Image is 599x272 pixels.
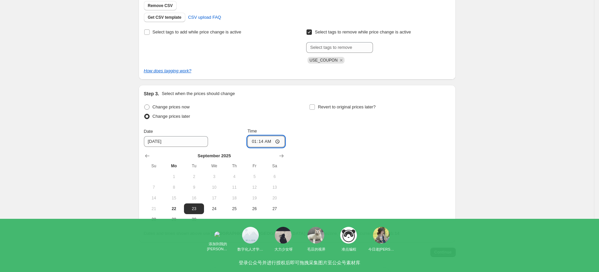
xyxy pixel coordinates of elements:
[184,171,204,182] button: Tuesday September 2 2025
[310,58,338,63] span: USE_COUPON
[164,193,184,203] button: Monday September 15 2025
[338,57,344,63] button: Remove USE_COUPON
[247,174,262,179] span: 5
[148,3,173,8] span: Remove CSV
[204,171,224,182] button: Wednesday September 3 2025
[264,171,284,182] button: Saturday September 6 2025
[167,163,181,169] span: Mo
[247,206,262,211] span: 26
[144,214,164,225] button: Sunday September 28 2025
[187,217,201,222] span: 30
[244,171,264,182] button: Friday September 5 2025
[306,42,373,53] input: Select tags to remove
[247,163,262,169] span: Fr
[187,174,201,179] span: 2
[187,185,201,190] span: 9
[247,136,285,147] input: 12:00
[264,203,284,214] button: Saturday September 27 2025
[247,195,262,201] span: 19
[204,203,224,214] button: Wednesday September 24 2025
[315,29,411,34] span: Select tags to remove while price change is active
[207,206,221,211] span: 24
[144,68,191,73] a: How does tagging work?
[164,161,184,171] th: Monday
[162,90,235,97] p: Select when the prices should change
[147,195,161,201] span: 14
[147,217,161,222] span: 28
[264,193,284,203] button: Saturday September 20 2025
[187,195,201,201] span: 16
[144,161,164,171] th: Sunday
[167,185,181,190] span: 8
[144,136,208,147] input: 9/22/2025
[227,185,242,190] span: 11
[204,182,224,193] button: Wednesday September 10 2025
[148,15,182,20] span: Get CSV template
[247,185,262,190] span: 12
[187,163,201,169] span: Tu
[147,163,161,169] span: Su
[204,161,224,171] th: Wednesday
[227,174,242,179] span: 4
[247,128,257,133] span: Time
[167,195,181,201] span: 15
[153,29,241,34] span: Select tags to add while price change is active
[244,182,264,193] button: Friday September 12 2025
[277,151,286,161] button: Show next month, October 2025
[144,182,164,193] button: Sunday September 7 2025
[264,161,284,171] th: Saturday
[204,193,224,203] button: Wednesday September 17 2025
[167,174,181,179] span: 1
[184,214,204,225] button: Tuesday September 30 2025
[227,163,242,169] span: Th
[187,206,201,211] span: 23
[184,203,204,214] button: Tuesday September 23 2025
[224,203,244,214] button: Thursday September 25 2025
[153,114,190,119] span: Change prices later
[153,104,190,109] span: Change prices now
[224,193,244,203] button: Thursday September 18 2025
[224,171,244,182] button: Thursday September 4 2025
[144,90,159,97] h2: Step 3.
[167,206,181,211] span: 22
[267,195,282,201] span: 20
[144,1,177,10] button: Remove CSV
[143,151,152,161] button: Show previous month, August 2025
[184,182,204,193] button: Tuesday September 9 2025
[207,195,221,201] span: 17
[164,214,184,225] button: Monday September 29 2025
[264,182,284,193] button: Saturday September 13 2025
[207,174,221,179] span: 3
[267,185,282,190] span: 13
[184,12,225,23] a: CSV upload FAQ
[144,129,153,134] span: Date
[144,193,164,203] button: Sunday September 14 2025
[244,161,264,171] th: Friday
[227,195,242,201] span: 18
[184,161,204,171] th: Tuesday
[164,182,184,193] button: Monday September 8 2025
[267,206,282,211] span: 27
[144,13,186,22] button: Get CSV template
[147,185,161,190] span: 7
[224,161,244,171] th: Thursday
[147,206,161,211] span: 21
[184,193,204,203] button: Tuesday September 16 2025
[164,171,184,182] button: Monday September 1 2025
[267,174,282,179] span: 6
[144,203,164,214] button: Sunday September 21 2025
[167,217,181,222] span: 29
[244,193,264,203] button: Friday September 19 2025
[207,163,221,169] span: We
[318,104,376,109] span: Revert to original prices later?
[267,163,282,169] span: Sa
[164,203,184,214] button: Today Monday September 22 2025
[188,14,221,21] span: CSV upload FAQ
[207,185,221,190] span: 10
[227,206,242,211] span: 25
[224,182,244,193] button: Thursday September 11 2025
[244,203,264,214] button: Friday September 26 2025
